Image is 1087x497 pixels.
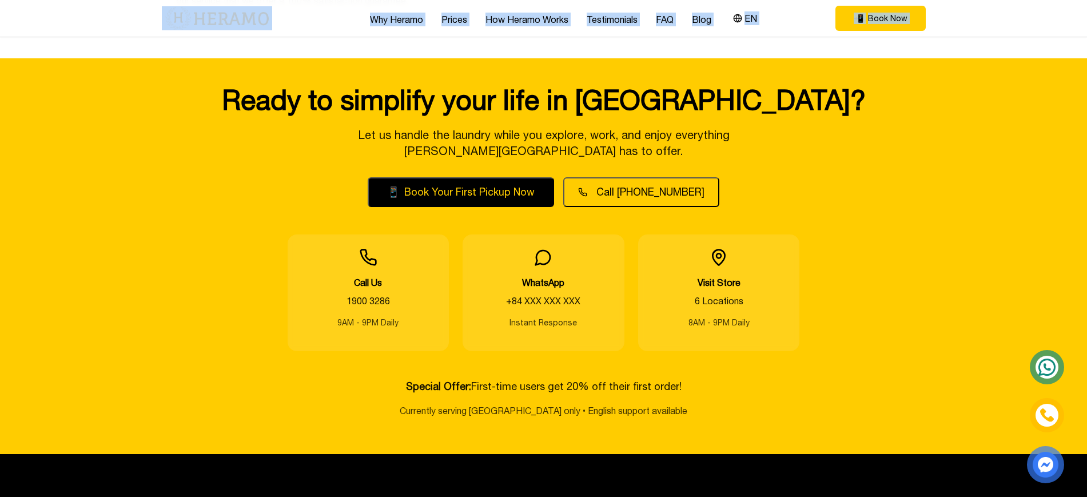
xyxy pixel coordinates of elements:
button: EN [730,11,760,26]
h3: Call Us [301,276,436,289]
button: Call [PHONE_NUMBER] [563,177,719,207]
a: Testimonials [587,13,638,26]
p: 8AM - 9PM Daily [652,317,786,328]
a: Blog [692,13,711,26]
p: Instant Response [476,317,611,328]
h2: Ready to simplify your life in [GEOGRAPHIC_DATA]? [162,86,926,113]
a: Why Heramo [370,13,423,26]
p: Currently serving [GEOGRAPHIC_DATA] only • English support available [162,404,926,418]
button: phone Book Now [835,6,926,31]
h3: Visit Store [652,276,786,289]
span: Book Now [868,13,907,24]
span: phone [854,13,863,24]
img: logo-with-text.png [162,6,272,30]
h3: WhatsApp [476,276,611,289]
p: 1900 3286 [301,294,436,308]
p: Let us handle the laundry while you explore, work, and enjoy everything [PERSON_NAME][GEOGRAPHIC_... [352,127,736,159]
strong: Special Offer: [406,380,471,392]
button: phone Book Your First Pickup Now [368,177,554,207]
a: Prices [441,13,467,26]
p: +84 XXX XXX XXX [476,294,611,308]
a: How Heramo Works [485,13,568,26]
a: phone-icon [1032,400,1062,431]
a: FAQ [656,13,674,26]
p: 9AM - 9PM Daily [301,317,436,328]
img: phone-icon [1041,409,1053,422]
p: First-time users get 20% off their first order! [162,379,926,395]
span: phone [387,184,400,200]
p: 6 Locations [652,294,786,308]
